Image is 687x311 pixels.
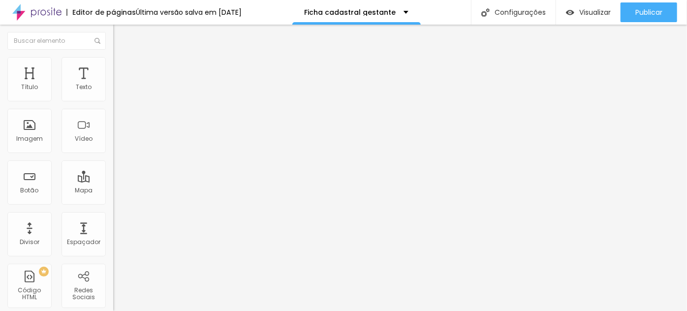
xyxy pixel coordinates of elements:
span: Visualizar [579,8,611,16]
div: Texto [76,84,92,91]
div: Mapa [75,187,93,194]
input: Buscar elemento [7,32,106,50]
div: Divisor [20,239,39,246]
span: Publicar [635,8,662,16]
img: Icone [94,38,100,44]
p: Ficha cadastral gestante [305,9,396,16]
div: Código HTML [10,287,49,301]
button: Visualizar [556,2,621,22]
div: Título [21,84,38,91]
img: Icone [481,8,490,17]
button: Publicar [621,2,677,22]
div: Espaçador [67,239,100,246]
iframe: Editor [113,25,687,311]
div: Imagem [16,135,43,142]
div: Última versão salva em [DATE] [136,9,242,16]
div: Redes Sociais [64,287,103,301]
div: Vídeo [75,135,93,142]
img: view-1.svg [566,8,574,17]
div: Editor de páginas [66,9,136,16]
div: Botão [21,187,39,194]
